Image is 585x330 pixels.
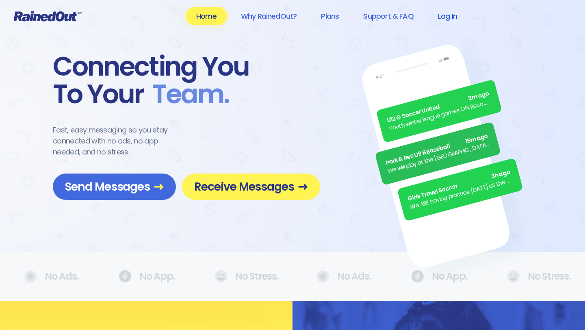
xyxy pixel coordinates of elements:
img: No Ads. [214,270,227,282]
div: Girls Travel Soccer [407,168,511,204]
a: Home [186,7,227,25]
img: No Ads. [119,270,131,282]
div: No Stress. [214,270,268,282]
div: Youth winter league games ON. Recommend running shoes/sneakers for players as option for footwear. [388,98,492,133]
div: No App. [411,270,458,282]
img: No Ads. [317,270,329,283]
img: No Ads. [507,270,520,282]
div: Connecting You To Your [53,53,320,108]
span: Receive Messages [194,180,308,194]
div: No App. [119,270,166,282]
img: No Ads. [24,270,37,283]
div: We ARE having practice [DATE] as the sun is finally out. [409,176,513,212]
a: Log In [427,7,468,25]
div: Park & Rec U9 B Baseball [385,132,489,167]
span: 3h ago [490,168,511,181]
span: 15m ago [464,132,489,146]
a: Plans [310,7,349,25]
a: Support & FAQ [353,7,424,25]
div: No Ads. [317,270,362,283]
div: No Stress. [507,270,561,282]
a: Receive Messages [182,174,320,200]
span: 2m ago [468,89,490,103]
a: Why RainedOut? [230,7,308,25]
div: We will play at the [GEOGRAPHIC_DATA]. Wear white, be at the field by 5pm. [387,140,491,176]
div: U12 G Soccer United [386,89,490,125]
span: Team . [144,80,229,108]
img: No Ads. [411,270,424,282]
a: Send Messages [53,174,176,200]
div: No Ads. [24,270,70,283]
span: Send Messages [65,180,164,194]
div: Fast, easy messaging so you stay connected with no ads, no app needed, and no stress. [53,124,183,157]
